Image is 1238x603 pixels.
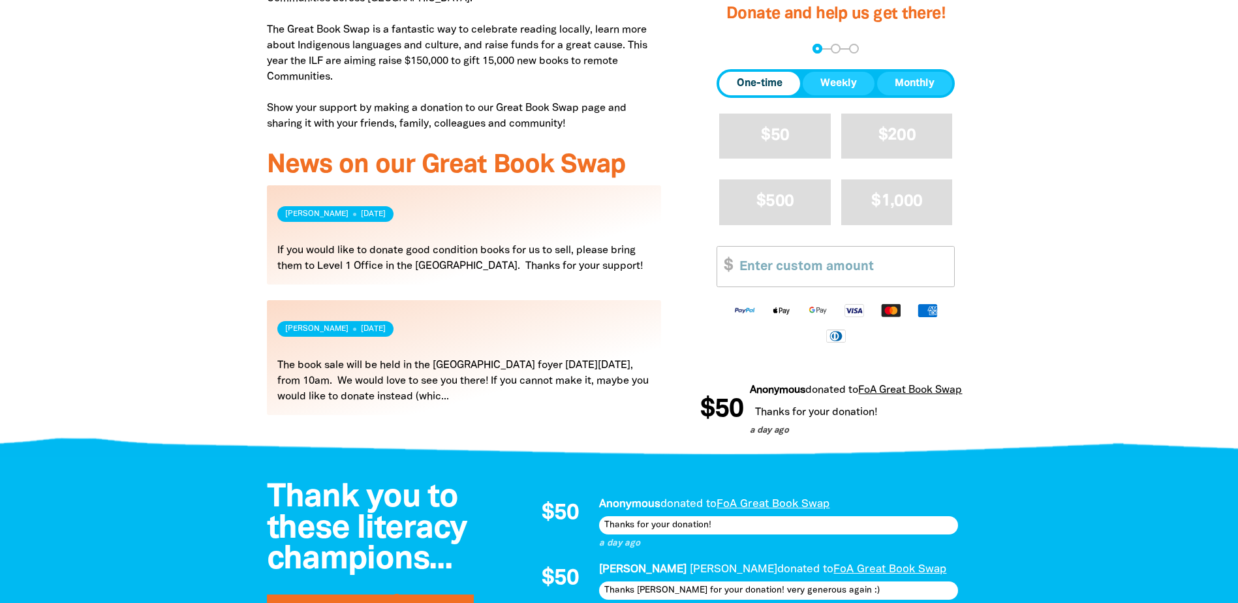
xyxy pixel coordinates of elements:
button: $1,000 [841,180,953,225]
span: Donate and help us get there! [726,7,946,22]
span: Thank you to these literacy champions... [267,483,467,575]
button: $200 [841,114,953,159]
button: Weekly [803,72,874,96]
div: Donation frequency [717,70,955,99]
img: American Express logo [909,303,946,318]
span: Weekly [820,76,857,92]
span: One-time [737,76,782,92]
a: FoA Great Book Swap [854,386,957,395]
span: $50 [542,502,579,525]
span: $200 [878,129,916,144]
div: Paginated content [267,185,662,431]
button: $500 [719,180,831,225]
div: Thanks for your donation! [745,402,957,423]
span: $1,000 [871,194,922,209]
a: FoA Great Book Swap [833,564,946,574]
span: $ [717,247,733,286]
img: Visa logo [836,303,873,318]
img: Diners Club logo [818,328,854,343]
button: Navigate to step 3 of 3 to enter your payment details [849,44,859,54]
span: $500 [756,194,794,209]
span: $50 [761,129,789,144]
span: donated to [777,564,833,574]
p: a day ago [745,425,957,438]
span: donated to [801,386,854,395]
button: One-time [719,72,800,96]
button: Navigate to step 2 of 3 to enter your details [831,44,841,54]
span: $50 [696,397,739,424]
em: [PERSON_NAME] [599,564,687,574]
span: donated to [660,499,717,509]
button: Monthly [877,72,952,96]
button: $50 [719,114,831,159]
em: Anonymous [599,499,660,509]
img: Mastercard logo [873,303,909,318]
input: Enter custom amount [730,247,954,286]
h3: News on our Great Book Swap [267,151,662,180]
em: [PERSON_NAME] [690,564,777,574]
div: Available payment methods [717,292,955,353]
img: Google Pay logo [799,303,836,318]
em: Anonymous [745,386,801,395]
div: Thanks [PERSON_NAME] for your donation! very generous again :) [599,581,958,600]
span: Monthly [895,76,935,92]
p: a day ago [599,537,958,550]
a: FoA Great Book Swap [717,499,829,509]
img: Paypal logo [726,303,763,318]
span: $50 [968,397,1011,424]
div: Donation stream [700,383,971,438]
span: $50 [542,568,579,590]
img: Apple Pay logo [763,303,799,318]
div: Thanks for your donation! [599,516,958,534]
button: Navigate to step 1 of 3 to enter your donation amount [812,44,822,54]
